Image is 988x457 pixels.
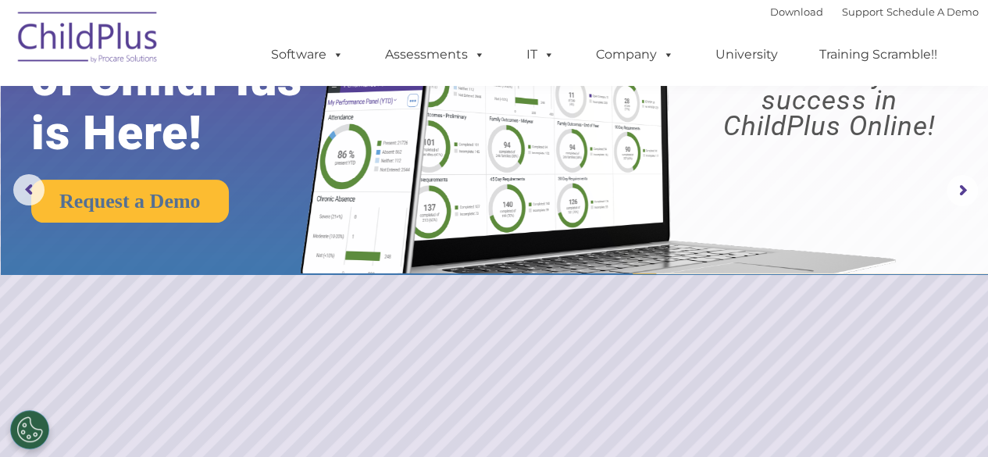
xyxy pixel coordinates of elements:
[886,5,979,18] a: Schedule A Demo
[700,39,794,70] a: University
[683,10,976,139] rs-layer: Boost your productivity and streamline your success in ChildPlus Online!
[217,167,284,179] span: Phone number
[255,39,359,70] a: Software
[770,5,823,18] a: Download
[10,410,49,449] button: Cookies Settings
[10,1,166,79] img: ChildPlus by Procare Solutions
[31,180,229,223] a: Request a Demo
[842,5,883,18] a: Support
[369,39,501,70] a: Assessments
[804,39,953,70] a: Training Scramble!!
[217,103,265,115] span: Last name
[580,39,690,70] a: Company
[770,5,979,18] font: |
[511,39,570,70] a: IT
